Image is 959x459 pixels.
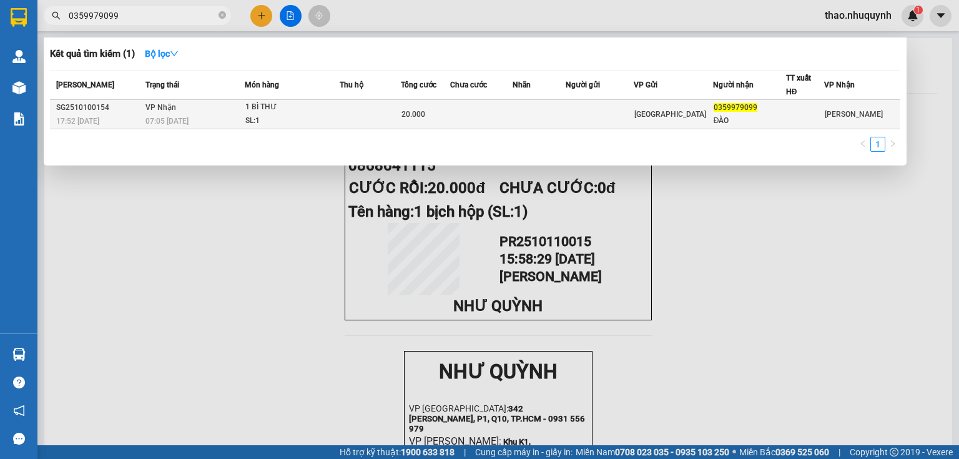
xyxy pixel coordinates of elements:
li: Next Page [885,137,900,152]
div: SL: 1 [245,114,339,128]
span: left [859,140,867,147]
li: Previous Page [855,137,870,152]
span: VP Gửi [634,81,657,89]
span: [PERSON_NAME] [56,81,114,89]
span: search [52,11,61,20]
button: left [855,137,870,152]
div: ĐÀO [714,114,785,127]
span: close-circle [219,10,226,22]
button: right [885,137,900,152]
span: Tổng cước [401,81,436,89]
img: warehouse-icon [12,348,26,361]
span: Nhãn [513,81,531,89]
span: right [889,140,897,147]
span: Món hàng [245,81,279,89]
span: 07:05 [DATE] [145,117,189,126]
span: Người nhận [713,81,754,89]
img: logo-vxr [11,8,27,27]
span: [GEOGRAPHIC_DATA] [634,110,706,119]
input: Tìm tên, số ĐT hoặc mã đơn [69,9,216,22]
img: warehouse-icon [12,81,26,94]
span: VP Nhận [145,103,176,112]
span: VP Nhận [824,81,855,89]
span: Thu hộ [340,81,363,89]
div: SG2510100154 [56,101,142,114]
span: [PERSON_NAME] [825,110,883,119]
span: notification [13,405,25,417]
button: Bộ lọcdown [135,44,189,64]
span: 20.000 [401,110,425,119]
span: message [13,433,25,445]
div: 1 BÌ THƯ [245,101,339,114]
img: solution-icon [12,112,26,126]
span: 0359979099 [714,103,757,112]
span: TT xuất HĐ [786,74,811,96]
strong: Bộ lọc [145,49,179,59]
span: Người gửi [566,81,600,89]
span: close-circle [219,11,226,19]
a: 1 [871,137,885,151]
span: down [170,49,179,58]
span: Trạng thái [145,81,179,89]
img: warehouse-icon [12,50,26,63]
span: Chưa cước [450,81,487,89]
h3: Kết quả tìm kiếm ( 1 ) [50,47,135,61]
span: 17:52 [DATE] [56,117,99,126]
li: 1 [870,137,885,152]
span: question-circle [13,377,25,388]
